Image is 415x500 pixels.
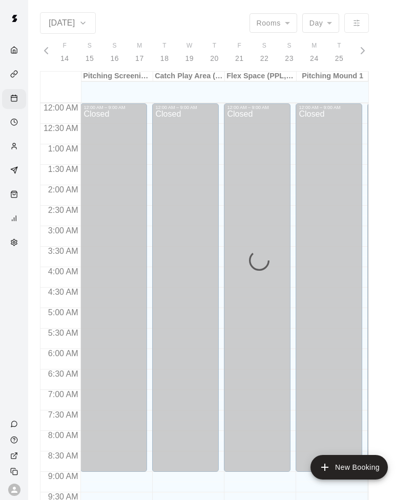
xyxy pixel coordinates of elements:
div: Closed [155,110,216,475]
button: F21 [227,38,252,67]
button: W19 [177,38,202,67]
button: T18 [152,38,177,67]
button: M17 [127,38,152,67]
span: 3:30 AM [46,247,81,255]
span: T [337,41,341,51]
button: M24 [302,38,327,67]
span: 5:30 AM [46,329,81,337]
p: 20 [210,53,219,64]
p: 19 [185,53,194,64]
div: 12:00 AM – 9:00 AM [84,105,144,110]
div: 12:00 AM – 9:00 AM: Closed [80,103,147,472]
span: 6:30 AM [46,369,81,378]
p: 23 [285,53,294,64]
div: Catch Play Area (Black Turf) [153,72,225,81]
span: 2:00 AM [46,185,81,194]
button: F14 [52,38,77,67]
div: Flex Space (PPL, Green Turf) [225,72,297,81]
button: T25 [327,38,352,67]
span: 8:30 AM [46,451,81,460]
span: 7:30 AM [46,410,81,419]
span: T [213,41,217,51]
span: S [113,41,117,51]
div: 12:00 AM – 9:00 AM: Closed [224,103,291,472]
span: M [312,41,317,51]
button: S16 [102,38,127,67]
span: F [63,41,67,51]
p: 14 [60,53,69,64]
span: T [162,41,167,51]
a: Contact Us [2,416,28,432]
button: T20 [202,38,227,67]
span: 5:00 AM [46,308,81,317]
div: Copy public page link [2,464,28,480]
span: 6:00 AM [46,349,81,358]
span: S [262,41,266,51]
p: 18 [160,53,169,64]
div: 12:00 AM – 9:00 AM: Closed [152,103,219,472]
div: Closed [84,110,144,475]
span: 2:30 AM [46,206,81,214]
span: S [287,41,291,51]
div: Closed [227,110,287,475]
div: Pitching Screenings [81,72,153,81]
a: Visit help center [2,432,28,448]
p: 24 [310,53,319,64]
span: S [88,41,92,51]
p: 25 [335,53,344,64]
p: 16 [110,53,119,64]
span: M [137,41,142,51]
span: 8:00 AM [46,431,81,440]
img: Swift logo [4,8,25,29]
span: 3:00 AM [46,226,81,235]
div: Closed [299,110,359,475]
button: S22 [252,38,277,67]
span: 1:00 AM [46,144,81,153]
span: 12:30 AM [41,124,81,133]
span: 7:00 AM [46,390,81,399]
div: 12:00 AM – 9:00 AM: Closed [296,103,362,472]
span: 4:30 AM [46,288,81,296]
p: 17 [135,53,144,64]
button: S23 [277,38,302,67]
div: 12:00 AM – 9:00 AM [227,105,287,110]
span: W [186,41,193,51]
div: 12:00 AM – 9:00 AM [299,105,359,110]
span: 1:30 AM [46,165,81,173]
span: 12:00 AM [41,103,81,112]
div: 12:00 AM – 9:00 AM [155,105,216,110]
button: add [310,455,388,480]
p: 21 [235,53,244,64]
div: Pitching Mound 1 [297,72,368,81]
span: F [237,41,241,51]
span: 4:00 AM [46,267,81,276]
span: 9:00 AM [46,472,81,481]
button: S15 [77,38,102,67]
a: View public page [2,448,28,464]
p: 22 [260,53,269,64]
p: 15 [86,53,94,64]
